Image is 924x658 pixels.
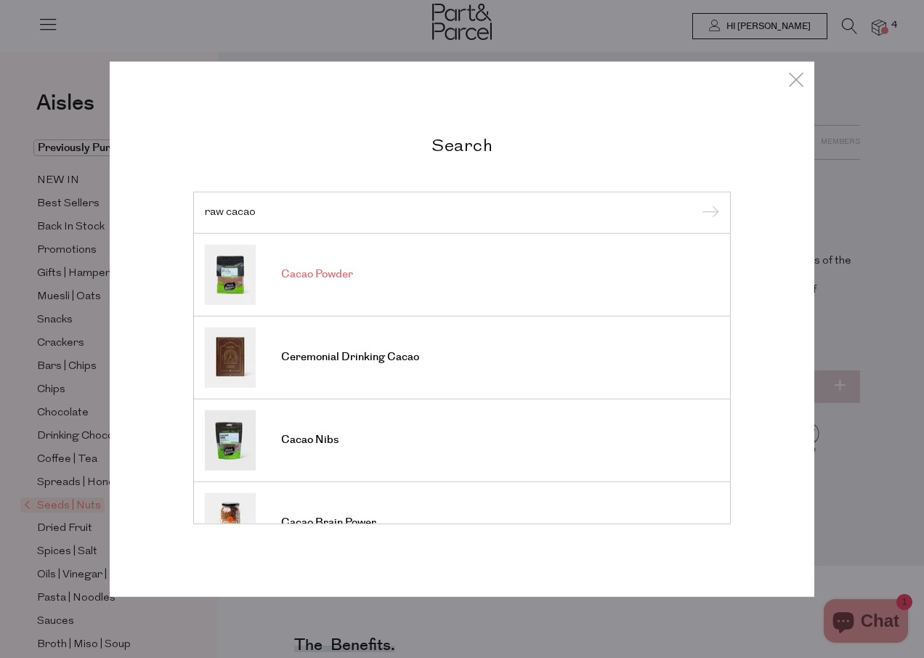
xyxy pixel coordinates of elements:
a: Ceremonial Drinking Cacao [205,327,719,387]
img: Cacao Brain Power [205,492,256,553]
img: Ceremonial Drinking Cacao [205,327,256,387]
a: Cacao Brain Power [205,492,719,553]
span: Cacao Nibs [281,433,339,447]
img: Cacao Powder [205,244,256,304]
span: Cacao Brain Power [281,516,376,530]
span: Cacao Powder [281,267,353,282]
a: Cacao Powder [205,244,719,304]
a: Cacao Nibs [205,410,719,470]
span: Ceremonial Drinking Cacao [281,350,419,365]
img: Cacao Nibs [205,410,256,470]
input: Search [205,207,719,218]
h2: Search [193,134,731,155]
